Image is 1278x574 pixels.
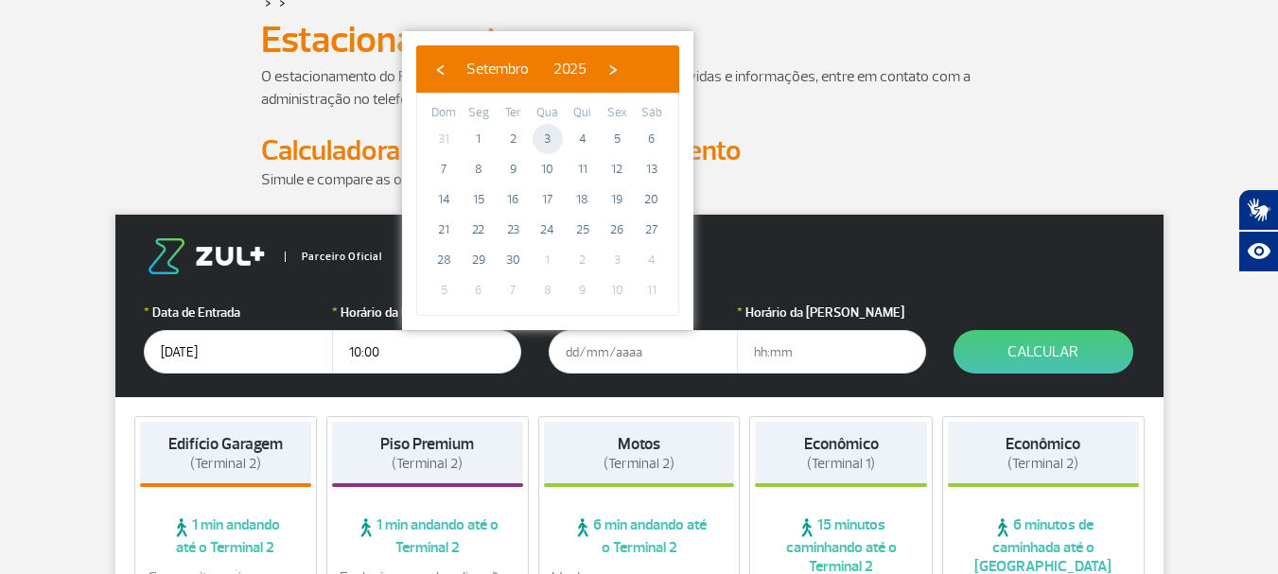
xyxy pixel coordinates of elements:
[140,515,312,557] span: 1 min andando até o Terminal 2
[261,168,1018,191] p: Simule e compare as opções.
[1238,189,1278,231] button: Abrir tradutor de língua de sinais.
[429,215,459,245] span: 21
[332,330,521,374] input: hh:mm
[464,275,494,305] span: 6
[462,103,497,124] th: weekday
[602,154,632,184] span: 12
[426,55,454,83] button: ‹
[533,215,563,245] span: 24
[602,184,632,215] span: 19
[464,245,494,275] span: 29
[498,245,528,275] span: 30
[568,245,598,275] span: 2
[553,60,586,78] span: 2025
[634,103,669,124] th: weekday
[498,215,528,245] span: 23
[568,215,598,245] span: 25
[429,275,459,305] span: 5
[261,65,1018,111] p: O estacionamento do RIOgaleão é administrado pela Estapar. Para dúvidas e informações, entre em c...
[541,55,599,83] button: 2025
[285,252,382,262] span: Parceiro Oficial
[496,103,531,124] th: weekday
[380,434,474,454] strong: Piso Premium
[954,330,1133,374] button: Calcular
[602,245,632,275] span: 3
[498,275,528,305] span: 7
[531,103,566,124] th: weekday
[454,55,541,83] button: Setembro
[1238,189,1278,272] div: Plugin de acessibilidade da Hand Talk.
[429,184,459,215] span: 14
[602,275,632,305] span: 10
[533,184,563,215] span: 17
[429,154,459,184] span: 7
[261,133,1018,168] h2: Calculadora de Tarifa do Estacionamento
[737,303,926,322] label: Horário da [PERSON_NAME]
[429,245,459,275] span: 28
[568,154,598,184] span: 11
[565,103,600,124] th: weekday
[604,455,674,473] span: (Terminal 2)
[549,330,738,374] input: dd/mm/aaaa
[533,245,563,275] span: 1
[637,215,667,245] span: 27
[1006,434,1080,454] strong: Econômico
[804,434,879,454] strong: Econômico
[599,55,627,83] button: ›
[464,124,494,154] span: 1
[1007,455,1078,473] span: (Terminal 2)
[464,154,494,184] span: 8
[429,124,459,154] span: 31
[602,124,632,154] span: 5
[427,103,462,124] th: weekday
[426,57,627,76] bs-datepicker-navigation-view: ​ ​ ​
[618,434,660,454] strong: Motos
[602,215,632,245] span: 26
[261,24,1018,56] h1: Estacionamento
[568,124,598,154] span: 4
[533,124,563,154] span: 3
[466,60,529,78] span: Setembro
[144,238,269,274] img: logo-zul.png
[144,303,333,322] label: Data de Entrada
[498,124,528,154] span: 2
[392,455,463,473] span: (Terminal 2)
[544,515,735,557] span: 6 min andando até o Terminal 2
[332,515,523,557] span: 1 min andando até o Terminal 2
[464,184,494,215] span: 15
[190,455,261,473] span: (Terminal 2)
[637,275,667,305] span: 11
[402,31,693,330] bs-datepicker-container: calendar
[144,330,333,374] input: dd/mm/aaaa
[637,184,667,215] span: 20
[637,245,667,275] span: 4
[568,275,598,305] span: 9
[637,124,667,154] span: 6
[568,184,598,215] span: 18
[737,330,926,374] input: hh:mm
[600,103,635,124] th: weekday
[498,184,528,215] span: 16
[168,434,283,454] strong: Edifício Garagem
[807,455,875,473] span: (Terminal 1)
[637,154,667,184] span: 13
[498,154,528,184] span: 9
[533,154,563,184] span: 10
[464,215,494,245] span: 22
[332,303,521,322] label: Horário da Entrada
[533,275,563,305] span: 8
[1238,231,1278,272] button: Abrir recursos assistivos.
